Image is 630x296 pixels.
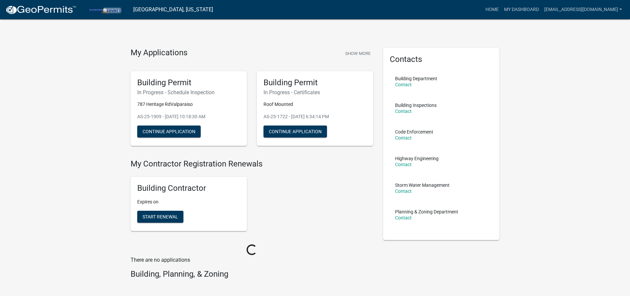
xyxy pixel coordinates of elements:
p: AS-25-1722 - [DATE] 6:34:14 PM [263,113,367,120]
a: [EMAIL_ADDRESS][DOMAIN_NAME] [542,3,625,16]
button: Start Renewal [137,211,183,223]
p: Planning & Zoning Department [395,209,458,214]
a: Contact [395,162,412,167]
a: My Dashboard [501,3,542,16]
span: Start Renewal [143,214,178,219]
a: Contact [395,135,412,141]
p: Expires on [137,198,240,205]
p: Storm Water Management [395,183,450,187]
p: Roof Mounted [263,101,367,108]
p: 787 Heritage RdValparaiso [137,101,240,108]
h4: My Applications [131,48,187,58]
a: Contact [395,215,412,220]
h4: Building, Planning, & Zoning [131,269,373,279]
p: Building Inspections [395,103,437,108]
wm-registration-list-section: My Contractor Registration Renewals [131,159,373,236]
button: Continue Application [137,126,201,138]
a: Contact [395,188,412,194]
p: Building Department [395,76,437,81]
h6: In Progress - Certificates [263,89,367,96]
h6: In Progress - Schedule Inspection [137,89,240,96]
p: There are no applications [131,256,373,264]
a: Contact [395,82,412,87]
h4: My Contractor Registration Renewals [131,159,373,169]
button: Continue Application [263,126,327,138]
a: [GEOGRAPHIC_DATA], [US_STATE] [133,4,213,15]
button: Show More [343,48,373,59]
p: Highway Engineering [395,156,439,161]
h5: Building Contractor [137,183,240,193]
a: Home [483,3,501,16]
h5: Contacts [390,55,493,64]
p: AS-25-1909 - [DATE] 10:18:30 AM [137,113,240,120]
h5: Building Permit [263,78,367,88]
a: Contact [395,109,412,114]
p: Code Enforcement [395,130,433,134]
h5: Building Permit [137,78,240,88]
img: Porter County, Indiana [82,5,128,14]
